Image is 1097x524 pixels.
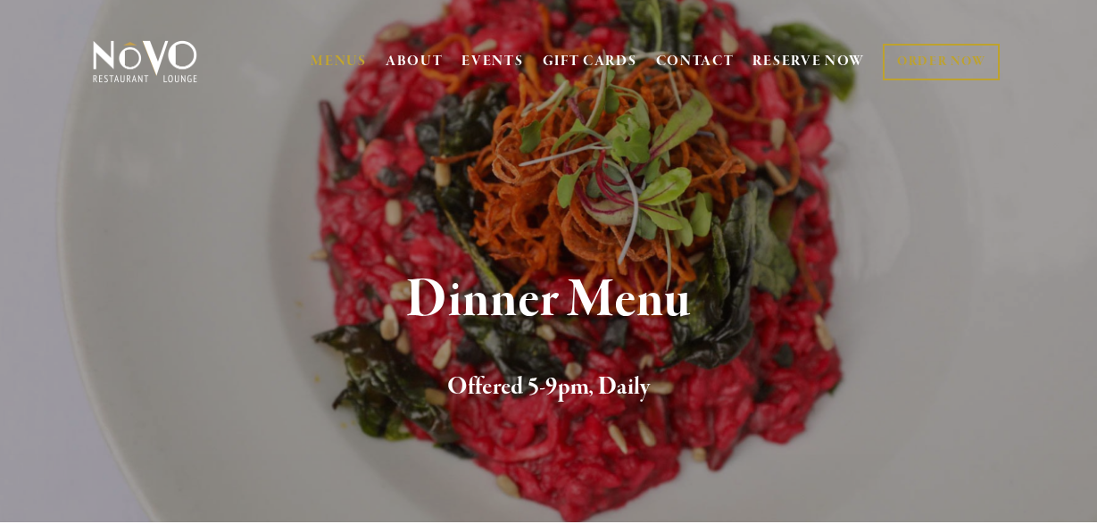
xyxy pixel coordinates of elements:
[117,369,980,406] h2: Offered 5-9pm, Daily
[656,45,735,79] a: CONTACT
[89,39,201,84] img: Novo Restaurant &amp; Lounge
[752,45,865,79] a: RESERVE NOW
[117,271,980,329] h1: Dinner Menu
[386,53,444,71] a: ABOUT
[461,53,523,71] a: EVENTS
[311,53,367,71] a: MENUS
[543,45,637,79] a: GIFT CARDS
[883,44,1000,80] a: ORDER NOW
